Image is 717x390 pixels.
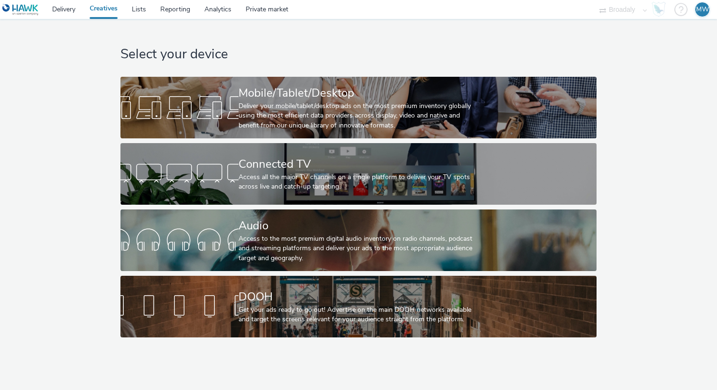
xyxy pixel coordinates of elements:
h1: Select your device [120,45,596,63]
a: AudioAccess to the most premium digital audio inventory on radio channels, podcast and streaming ... [120,209,596,271]
a: Connected TVAccess all the major TV channels on a single platform to deliver your TV spots across... [120,143,596,205]
img: Hawk Academy [652,2,666,17]
div: Connected TV [239,156,475,172]
div: Deliver your mobile/tablet/desktop ads on the most premium inventory globally using the most effi... [239,101,475,130]
div: DOOH [239,289,475,305]
div: Access to the most premium digital audio inventory on radio channels, podcast and streaming platf... [239,234,475,263]
a: Mobile/Tablet/DesktopDeliver your mobile/tablet/desktop ads on the most premium inventory globall... [120,77,596,138]
img: undefined Logo [2,4,39,16]
div: Get your ads ready to go out! Advertise on the main DOOH networks available and target the screen... [239,305,475,325]
a: DOOHGet your ads ready to go out! Advertise on the main DOOH networks available and target the sc... [120,276,596,337]
div: Access all the major TV channels on a single platform to deliver your TV spots across live and ca... [239,172,475,192]
div: Mobile/Tablet/Desktop [239,85,475,101]
a: Hawk Academy [652,2,670,17]
div: Audio [239,218,475,234]
div: MW [696,2,709,17]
